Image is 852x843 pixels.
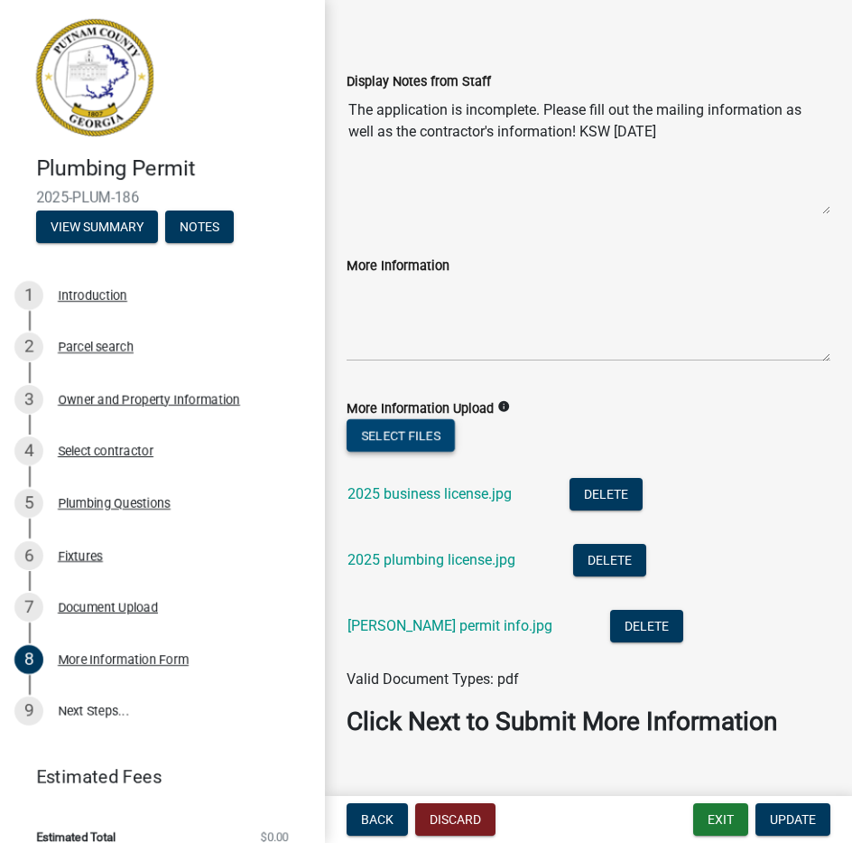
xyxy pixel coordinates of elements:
[58,653,189,666] div: More Information Form
[415,803,495,836] button: Discard
[58,549,103,562] div: Fixtures
[14,645,43,674] div: 8
[14,436,43,465] div: 4
[58,393,240,406] div: Owner and Property Information
[755,803,830,836] button: Update
[693,803,748,836] button: Exit
[347,419,455,452] button: Select files
[347,403,494,416] label: More Information Upload
[14,385,43,414] div: 3
[610,619,683,636] wm-modal-confirm: Delete Document
[347,617,552,634] a: [PERSON_NAME] permit info.jpg
[14,759,296,795] a: Estimated Fees
[36,189,289,206] span: 2025-PLUM-186
[36,155,310,182] h4: Plumbing Permit
[361,812,394,827] span: Back
[347,76,491,89] label: Display Notes from Staff
[347,485,512,502] a: 2025 business license.jpg
[573,544,646,576] button: Delete
[610,610,683,642] button: Delete
[58,445,153,457] div: Select contractor
[570,478,643,510] button: Delete
[573,553,646,570] wm-modal-confirm: Delete Document
[14,489,43,518] div: 5
[14,333,43,361] div: 2
[347,803,408,836] button: Back
[14,281,43,310] div: 1
[58,601,158,614] div: Document Upload
[14,541,43,570] div: 6
[347,551,515,568] a: 2025 plumbing license.jpg
[570,487,643,504] wm-modal-confirm: Delete Document
[36,211,158,243] button: View Summary
[58,289,127,302] div: Introduction
[14,593,43,622] div: 7
[261,831,289,843] span: $0.00
[347,670,519,688] span: Valid Document Types: pdf
[36,831,116,843] span: Estimated Total
[770,812,816,827] span: Update
[58,341,134,353] div: Parcel search
[14,697,43,726] div: 9
[165,220,234,235] wm-modal-confirm: Notes
[165,211,234,243] button: Notes
[58,497,171,510] div: Plumbing Questions
[36,19,153,136] img: Putnam County, Georgia
[347,260,449,273] label: More Information
[347,707,777,736] strong: Click Next to Submit More Information
[347,92,830,215] textarea: The application is incomplete. Please fill out the mailing information as well as the contractor'...
[36,220,158,235] wm-modal-confirm: Summary
[497,400,510,413] i: info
